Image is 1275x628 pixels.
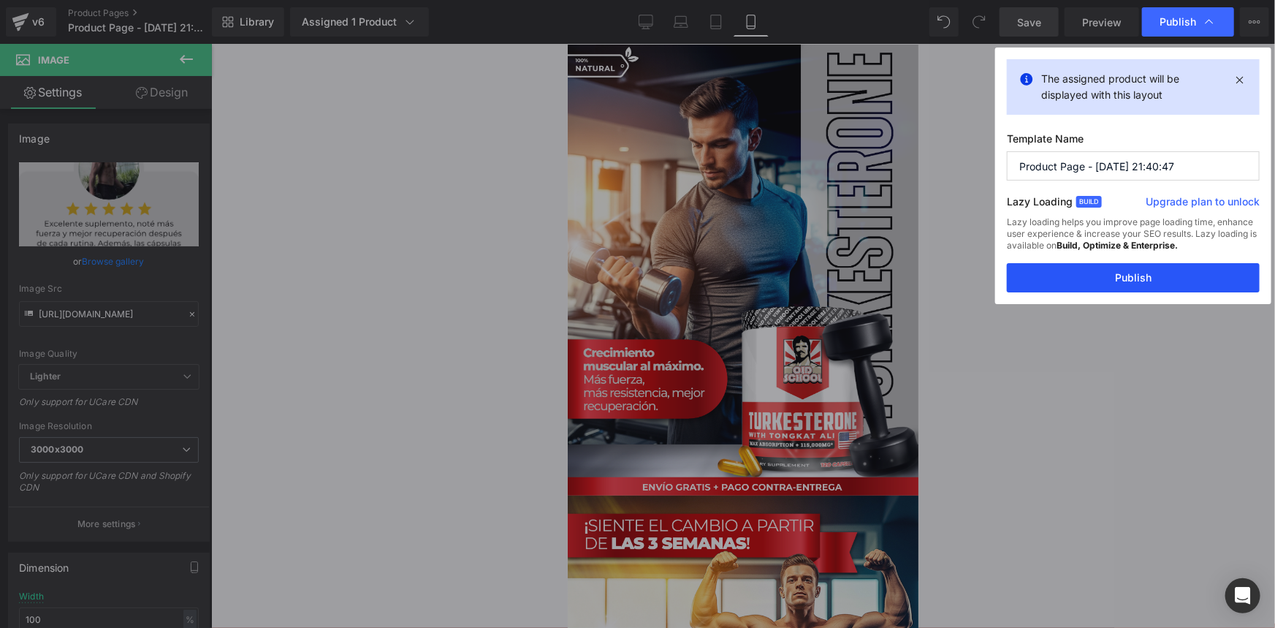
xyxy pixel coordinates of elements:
[1007,132,1260,151] label: Template Name
[1146,194,1260,215] a: Upgrade plan to unlock
[1225,578,1260,613] div: Open Intercom Messenger
[1041,71,1225,103] p: The assigned product will be displayed with this layout
[1007,216,1260,263] div: Lazy loading helps you improve page loading time, enhance user experience & increase your SEO res...
[1076,196,1102,208] span: Build
[1007,192,1073,216] label: Lazy Loading
[1057,240,1178,251] strong: Build, Optimize & Enterprise.
[1160,15,1196,29] span: Publish
[1007,263,1260,292] button: Publish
